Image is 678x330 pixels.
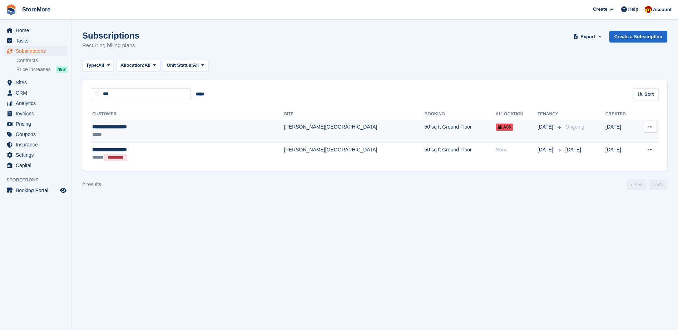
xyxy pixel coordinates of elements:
[4,98,68,108] a: menu
[424,142,495,165] td: 50 sq ft Ground Floor
[16,119,59,129] span: Pricing
[496,146,538,154] div: None
[4,160,68,170] a: menu
[16,109,59,119] span: Invoices
[91,109,284,120] th: Customer
[144,62,150,69] span: All
[193,62,199,69] span: All
[16,65,68,73] a: Price increases NEW
[6,4,16,15] img: stora-icon-8386f47178a22dfd0bd8f6a31ec36ba5ce8667c1dd55bd0f319d3a0aa187defe.svg
[120,62,144,69] span: Allocation:
[16,150,59,160] span: Settings
[16,160,59,170] span: Capital
[59,186,68,195] a: Preview store
[565,124,584,130] span: Ongoing
[4,25,68,35] a: menu
[16,36,59,46] span: Tasks
[16,98,59,108] span: Analytics
[16,88,59,98] span: CRM
[644,91,654,98] span: Sort
[4,119,68,129] a: menu
[4,77,68,87] a: menu
[284,120,425,142] td: [PERSON_NAME][GEOGRAPHIC_DATA]
[19,4,53,15] a: StoreMore
[284,142,425,165] td: [PERSON_NAME][GEOGRAPHIC_DATA]
[580,33,595,40] span: Export
[117,60,160,71] button: Allocation: All
[16,140,59,150] span: Insurance
[163,60,208,71] button: Unit Status: All
[16,46,59,56] span: Subscriptions
[605,142,636,165] td: [DATE]
[496,124,513,131] span: A06
[538,123,555,131] span: [DATE]
[16,25,59,35] span: Home
[82,41,139,50] p: Recurring billing plans
[628,6,638,13] span: Help
[16,57,68,64] a: Contracts
[82,31,139,40] h1: Subscriptions
[4,88,68,98] a: menu
[605,109,636,120] th: Created
[626,179,669,190] nav: Page
[424,109,495,120] th: Booking
[424,120,495,142] td: 50 sq ft Ground Floor
[16,66,51,73] span: Price increases
[649,179,667,190] a: Next
[653,6,672,13] span: Account
[4,150,68,160] a: menu
[16,129,59,139] span: Coupons
[16,77,59,87] span: Sites
[496,109,538,120] th: Allocation
[82,181,101,188] div: 2 results
[16,185,59,195] span: Booking Portal
[538,109,563,120] th: Tenancy
[6,176,71,184] span: Storefront
[98,62,104,69] span: All
[82,60,114,71] button: Type: All
[645,6,652,13] img: Store More Team
[284,109,425,120] th: Site
[4,109,68,119] a: menu
[627,179,646,190] a: Previous
[4,129,68,139] a: menu
[4,185,68,195] a: menu
[538,146,555,154] span: [DATE]
[56,66,68,73] div: NEW
[609,31,667,42] a: Create a Subscription
[4,36,68,46] a: menu
[565,147,581,152] span: [DATE]
[86,62,98,69] span: Type:
[572,31,604,42] button: Export
[605,120,636,142] td: [DATE]
[4,140,68,150] a: menu
[4,46,68,56] a: menu
[593,6,607,13] span: Create
[167,62,193,69] span: Unit Status:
